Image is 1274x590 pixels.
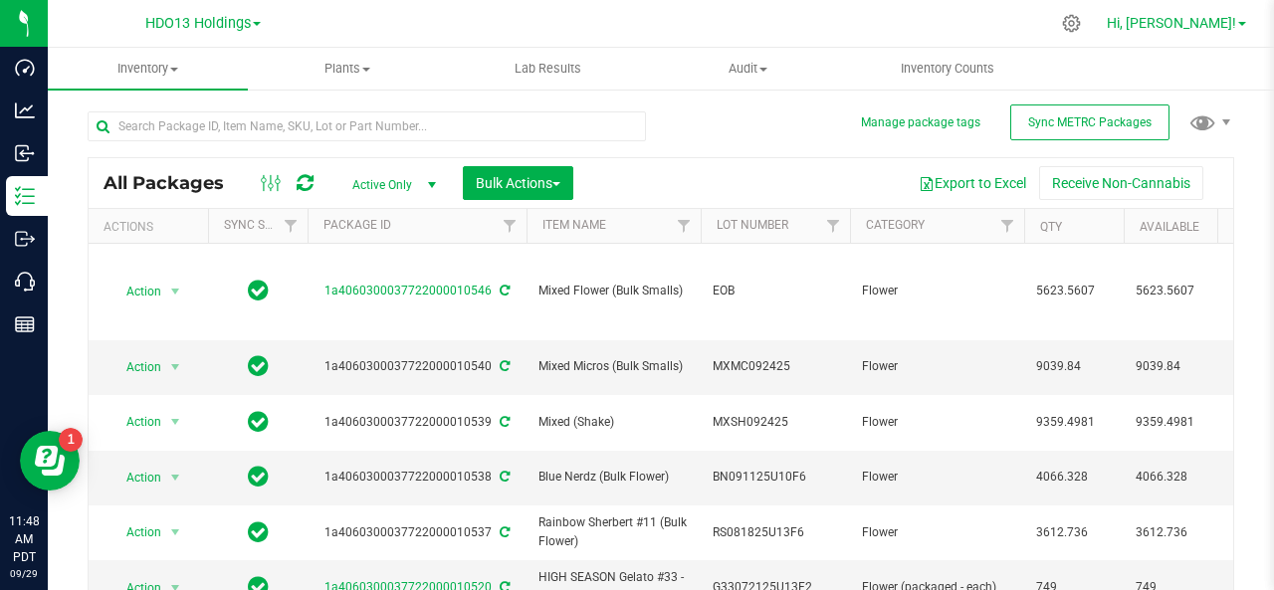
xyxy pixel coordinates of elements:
[324,284,492,297] a: 1a4060300037722000010546
[713,282,838,300] span: EOB
[648,48,848,90] a: Audit
[1036,413,1112,432] span: 9359.4981
[862,357,1012,376] span: Flower
[108,518,162,546] span: Action
[1040,220,1062,234] a: Qty
[538,513,689,551] span: Rainbow Sherbert #11 (Bulk Flower)
[497,359,510,373] span: Sync from Compliance System
[542,218,606,232] a: Item Name
[463,166,573,200] button: Bulk Actions
[488,60,608,78] span: Lab Results
[497,415,510,429] span: Sync from Compliance System
[1036,357,1112,376] span: 9039.84
[9,512,39,566] p: 11:48 AM PDT
[248,518,269,546] span: In Sync
[862,468,1012,487] span: Flower
[48,60,248,78] span: Inventory
[224,218,301,232] a: Sync Status
[1136,357,1211,376] span: 9039.84
[538,413,689,432] span: Mixed (Shake)
[448,48,648,90] a: Lab Results
[248,352,269,380] span: In Sync
[1136,282,1211,300] span: 5623.5607
[249,60,447,78] span: Plants
[717,218,788,232] a: Lot Number
[305,523,530,542] div: 1a4060300037722000010537
[59,428,83,452] iframe: Resource center unread badge
[108,278,162,305] span: Action
[15,186,35,206] inline-svg: Inventory
[248,48,448,90] a: Plants
[1036,468,1112,487] span: 4066.328
[15,229,35,249] inline-svg: Outbound
[1036,523,1112,542] span: 3612.736
[494,209,527,243] a: Filter
[1059,14,1084,33] div: Manage settings
[713,357,838,376] span: MXMC092425
[108,408,162,436] span: Action
[866,218,925,232] a: Category
[163,278,188,305] span: select
[9,566,39,581] p: 09/29
[862,282,1012,300] span: Flower
[476,175,560,191] span: Bulk Actions
[163,353,188,381] span: select
[323,218,391,232] a: Package ID
[248,277,269,304] span: In Sync
[20,431,80,491] iframe: Resource center
[15,272,35,292] inline-svg: Call Center
[649,60,847,78] span: Audit
[817,209,850,243] a: Filter
[1140,220,1199,234] a: Available
[906,166,1039,200] button: Export to Excel
[497,284,510,297] span: Sync from Compliance System
[88,111,646,141] input: Search Package ID, Item Name, SKU, Lot or Part Number...
[48,48,248,90] a: Inventory
[862,523,1012,542] span: Flower
[1136,523,1211,542] span: 3612.736
[275,209,308,243] a: Filter
[1010,104,1169,140] button: Sync METRC Packages
[163,408,188,436] span: select
[991,209,1024,243] a: Filter
[145,15,251,32] span: HDO13 Holdings
[108,353,162,381] span: Action
[1107,15,1236,31] span: Hi, [PERSON_NAME]!
[104,220,200,234] div: Actions
[538,282,689,300] span: Mixed Flower (Bulk Smalls)
[1036,282,1112,300] span: 5623.5607
[713,523,838,542] span: RS081825U13F6
[538,468,689,487] span: Blue Nerdz (Bulk Flower)
[848,48,1048,90] a: Inventory Counts
[668,209,701,243] a: Filter
[104,172,244,194] span: All Packages
[108,464,162,492] span: Action
[305,413,530,432] div: 1a4060300037722000010539
[862,413,1012,432] span: Flower
[1136,468,1211,487] span: 4066.328
[713,468,838,487] span: BN091125U10F6
[248,408,269,436] span: In Sync
[163,464,188,492] span: select
[538,357,689,376] span: Mixed Micros (Bulk Smalls)
[861,114,980,131] button: Manage package tags
[15,100,35,120] inline-svg: Analytics
[163,518,188,546] span: select
[305,468,530,487] div: 1a4060300037722000010538
[1039,166,1203,200] button: Receive Non-Cannabis
[497,525,510,539] span: Sync from Compliance System
[15,58,35,78] inline-svg: Dashboard
[874,60,1021,78] span: Inventory Counts
[248,463,269,491] span: In Sync
[1028,115,1152,129] span: Sync METRC Packages
[713,413,838,432] span: MXSH092425
[497,470,510,484] span: Sync from Compliance System
[15,314,35,334] inline-svg: Reports
[15,143,35,163] inline-svg: Inbound
[1136,413,1211,432] span: 9359.4981
[305,357,530,376] div: 1a4060300037722000010540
